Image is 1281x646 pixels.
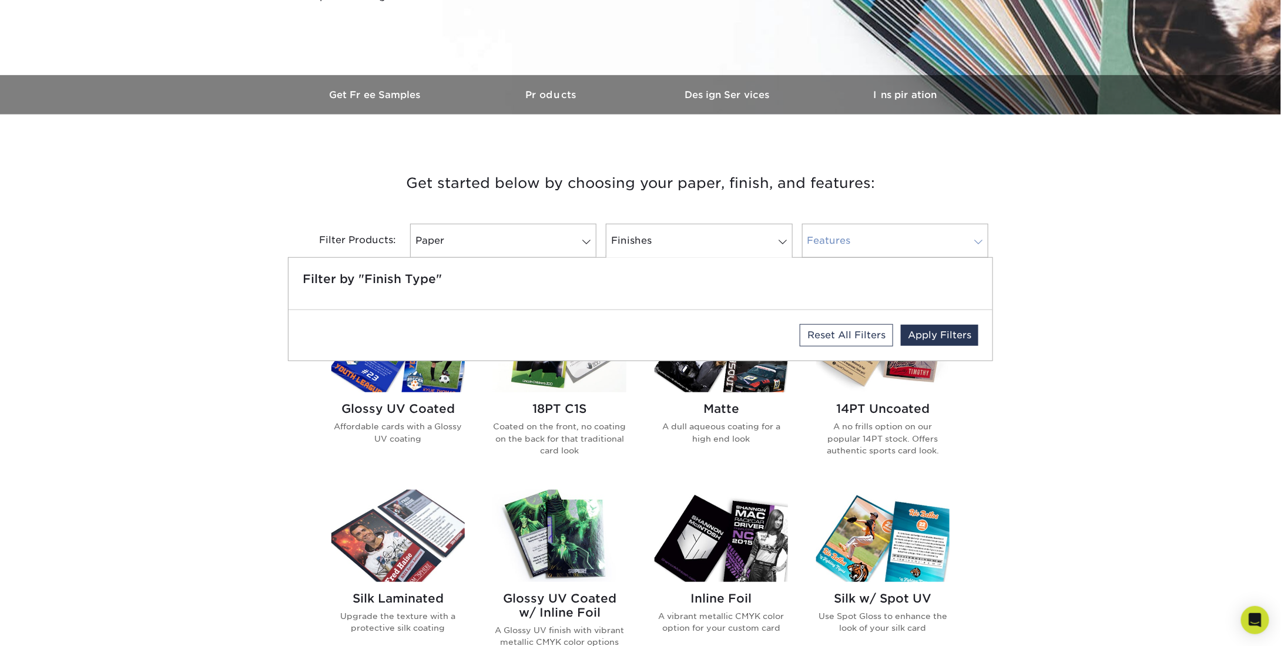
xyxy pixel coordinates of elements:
[493,402,626,416] h2: 18PT C1S
[655,591,788,605] h2: Inline Foil
[606,224,792,258] a: Finishes
[288,89,464,100] h3: Get Free Samples
[464,75,640,115] a: Products
[800,324,893,346] a: Reset All Filters
[816,420,950,456] p: A no frills option on our popular 14PT stock. Offers authentic sports card look.
[816,610,950,634] p: Use Spot Gloss to enhance the look of your silk card
[816,300,950,475] a: 14PT Uncoated Trading Cards 14PT Uncoated A no frills option on our popular 14PT stock. Offers au...
[655,610,788,634] p: A vibrant metallic CMYK color option for your custom card
[493,591,626,620] h2: Glossy UV Coated w/ Inline Foil
[655,490,788,582] img: Inline Foil Trading Cards
[493,300,626,475] a: 18PT C1S Trading Cards 18PT C1S Coated on the front, no coating on the back for that traditional ...
[816,490,950,582] img: Silk w/ Spot UV Trading Cards
[816,591,950,605] h2: Silk w/ Spot UV
[655,420,788,445] p: A dull aqueous coating for a high end look
[331,402,465,416] h2: Glossy UV Coated
[493,490,626,582] img: Glossy UV Coated w/ Inline Foil Trading Cards
[288,224,405,258] div: Filter Products:
[331,300,465,475] a: Glossy UV Coated Trading Cards Glossy UV Coated Affordable cards with a Glossy UV coating
[817,89,993,100] h3: Inspiration
[297,157,984,210] h3: Get started below by choosing your paper, finish, and features:
[816,402,950,416] h2: 14PT Uncoated
[817,75,993,115] a: Inspiration
[410,224,596,258] a: Paper
[901,325,978,346] a: Apply Filters
[331,591,465,605] h2: Silk Laminated
[331,420,465,445] p: Affordable cards with a Glossy UV coating
[288,75,464,115] a: Get Free Samples
[331,610,465,634] p: Upgrade the texture with a protective silk coating
[1241,606,1269,634] div: Open Intercom Messenger
[331,490,465,582] img: Silk Laminated Trading Cards
[303,272,978,286] h5: Filter by "Finish Type"
[655,300,788,475] a: Matte Trading Cards Matte A dull aqueous coating for a high end look
[802,224,988,258] a: Features
[640,89,817,100] h3: Design Services
[493,420,626,456] p: Coated on the front, no coating on the back for that traditional card look
[640,75,817,115] a: Design Services
[655,402,788,416] h2: Matte
[464,89,640,100] h3: Products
